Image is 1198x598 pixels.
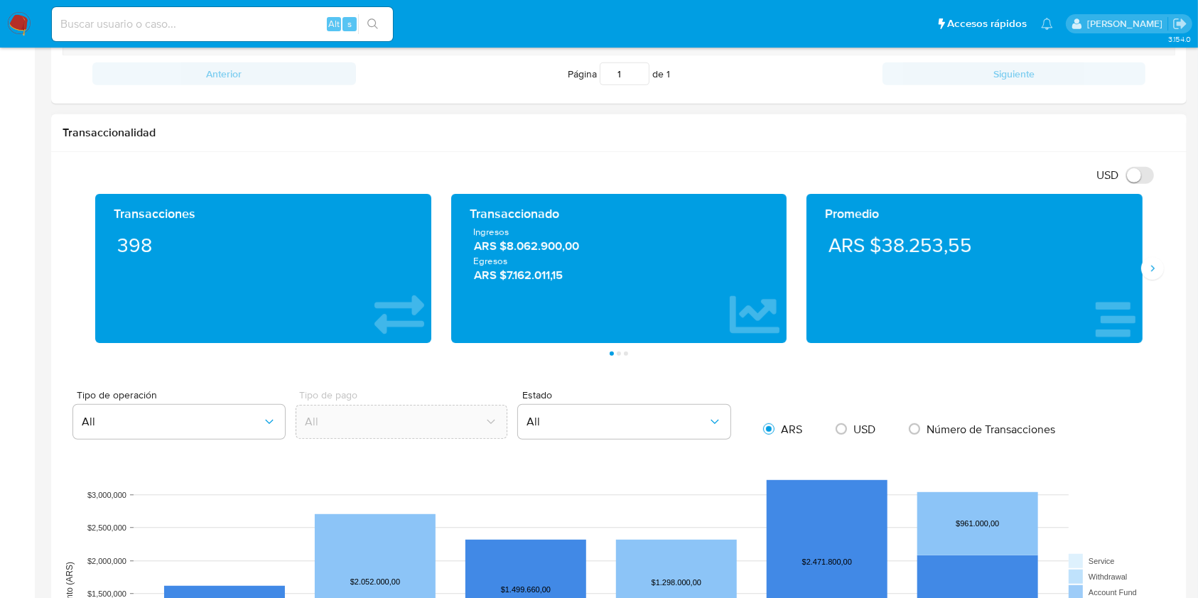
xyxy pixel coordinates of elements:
span: s [347,17,352,31]
input: Buscar usuario o caso... [52,15,393,33]
span: 3.154.0 [1168,33,1191,45]
button: Anterior [92,62,356,85]
span: 1 [667,67,670,81]
span: Accesos rápidos [947,16,1027,31]
span: Alt [328,17,340,31]
button: Siguiente [883,62,1146,85]
h1: Transaccionalidad [63,126,1175,140]
p: agustina.viggiano@mercadolibre.com [1087,17,1167,31]
a: Notificaciones [1041,18,1053,30]
span: Página de [568,62,670,85]
a: Salir [1172,16,1187,31]
button: search-icon [358,14,387,34]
